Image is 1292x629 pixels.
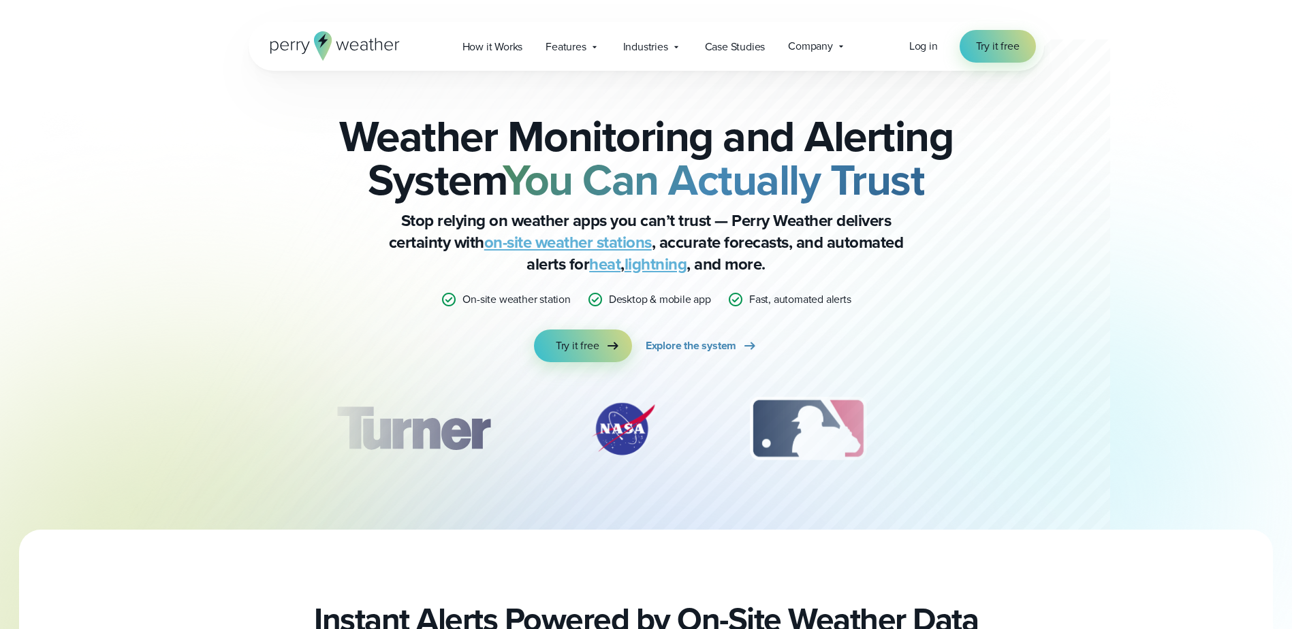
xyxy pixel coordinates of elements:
[788,38,833,54] span: Company
[705,39,766,55] span: Case Studies
[749,291,851,308] p: Fast, automated alerts
[576,395,671,463] div: 2 of 12
[909,38,938,54] a: Log in
[736,395,880,463] img: MLB.svg
[646,329,758,362] a: Explore the system
[316,395,509,463] div: 1 of 12
[534,329,632,362] a: Try it free
[646,338,736,354] span: Explore the system
[589,252,620,276] a: heat
[317,395,976,470] div: slideshow
[625,252,687,276] a: lightning
[451,33,535,61] a: How it Works
[576,395,671,463] img: NASA.svg
[374,210,919,275] p: Stop relying on weather apps you can’t trust — Perry Weather delivers certainty with , accurate f...
[945,395,1054,463] div: 4 of 12
[546,39,586,55] span: Features
[556,338,599,354] span: Try it free
[623,39,668,55] span: Industries
[484,230,652,255] a: on-site weather stations
[462,291,570,308] p: On-site weather station
[609,291,711,308] p: Desktop & mobile app
[316,395,509,463] img: Turner-Construction_1.svg
[960,30,1036,63] a: Try it free
[462,39,523,55] span: How it Works
[503,148,924,212] strong: You Can Actually Trust
[976,38,1020,54] span: Try it free
[693,33,777,61] a: Case Studies
[736,395,880,463] div: 3 of 12
[945,395,1054,463] img: PGA.svg
[317,114,976,201] h2: Weather Monitoring and Alerting System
